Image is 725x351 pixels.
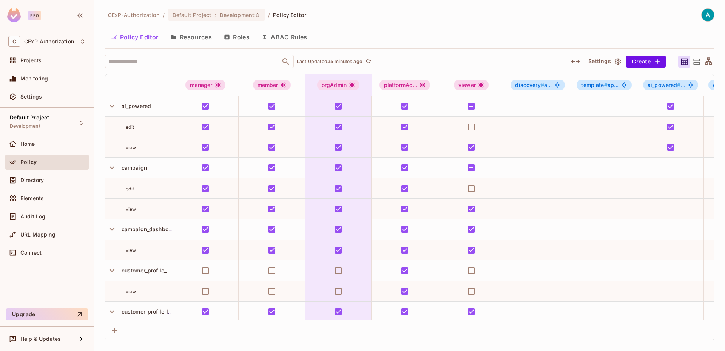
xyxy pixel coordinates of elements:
span: Development [10,123,40,129]
img: Authorization CExP [702,9,714,21]
span: Settings [20,94,42,100]
button: Settings [585,56,623,68]
p: Last Updated 35 minutes ago [297,59,362,65]
button: ABAC Rules [256,28,313,46]
span: discovery [515,82,544,88]
span: customer_profile_limited [119,308,185,315]
button: Resources [165,28,218,46]
div: manager [185,80,225,90]
span: Development [220,11,255,19]
span: view [126,247,136,253]
img: SReyMgAAAABJRU5ErkJggg== [7,8,21,22]
span: template [581,82,607,88]
span: Monitoring [20,76,48,82]
span: edit [126,124,134,130]
span: Policy Editor [273,11,306,19]
span: Directory [20,177,44,183]
span: Connect [20,250,42,256]
span: view [126,145,136,150]
span: platformAdmin [379,80,430,90]
div: viewer [454,80,489,90]
button: Create [626,56,666,68]
span: ai_powered [119,103,151,109]
span: discovery#approver [511,80,565,90]
div: platformAd... [379,80,430,90]
span: Audit Log [20,213,45,220]
button: refresh [364,57,373,66]
button: Policy Editor [105,28,165,46]
span: Workspace: CExP-Authorization [24,39,74,45]
span: a... [515,82,552,88]
button: Upgrade [6,308,88,320]
span: edit [126,186,134,192]
span: Projects [20,57,42,63]
span: Click to refresh data [362,57,373,66]
div: Pro [28,11,41,20]
span: ai_powered [648,82,681,88]
span: view [126,206,136,212]
div: orgAdmin [317,80,359,90]
span: C [8,36,20,47]
li: / [163,11,165,19]
span: the active workspace [108,11,160,19]
span: view [126,289,136,294]
span: ... [648,82,685,88]
span: campaign_dashboard [119,226,177,232]
span: Policy [20,159,37,165]
div: member [253,80,291,90]
button: Open [281,56,291,67]
span: : [214,12,217,18]
span: Default Project [173,11,212,19]
span: refresh [365,58,372,65]
span: # [604,82,608,88]
span: URL Mapping [20,232,56,238]
span: Help & Updates [20,336,61,342]
span: template#approver [577,80,631,90]
span: # [541,82,544,88]
span: campaign [119,164,147,171]
span: # [677,82,680,88]
span: Home [20,141,35,147]
button: Roles [218,28,256,46]
li: / [268,11,270,19]
span: ai_powered#editor [643,80,698,90]
span: ap... [581,82,619,88]
span: customer_profile_full [119,267,175,274]
span: Elements [20,195,44,201]
span: Default Project [10,114,49,121]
